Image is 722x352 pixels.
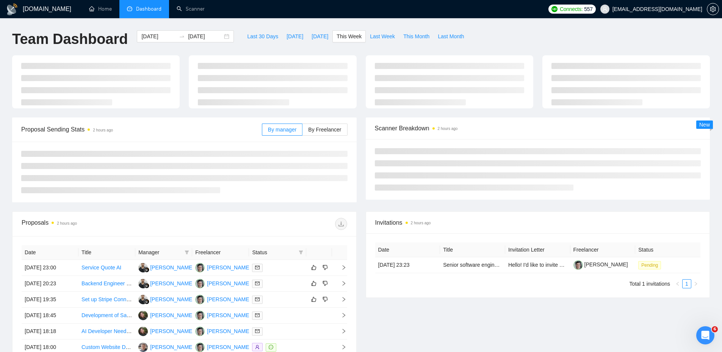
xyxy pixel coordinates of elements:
td: Senior software engineer- AI integration experience [440,257,505,273]
img: YN [195,343,205,352]
button: This Week [332,30,366,42]
a: HH[PERSON_NAME] [138,312,194,318]
span: setting [707,6,719,12]
a: [PERSON_NAME] [573,261,628,268]
th: Manager [135,245,192,260]
button: right [691,279,700,288]
div: [PERSON_NAME] [207,263,251,272]
span: Connects: [560,5,583,13]
td: [DATE] 23:23 [375,257,440,273]
span: By Freelancer [308,127,341,133]
iframe: Intercom live chat [696,326,714,344]
span: right [335,265,346,270]
a: HH[PERSON_NAME] [138,328,194,334]
div: [PERSON_NAME] [150,327,194,335]
span: Last Week [370,32,395,41]
a: YN[PERSON_NAME] [195,312,251,318]
th: Date [375,242,440,257]
a: FG[PERSON_NAME] [138,264,194,270]
img: logo [6,3,18,16]
a: FG[PERSON_NAME] [138,296,194,302]
img: YN [195,327,205,336]
span: New [699,122,710,128]
a: Service Quote AI [81,264,121,271]
span: Manager [138,248,182,257]
img: FG [138,263,148,272]
button: setting [707,3,719,15]
a: searchScanner [177,6,205,12]
button: [DATE] [307,30,332,42]
span: Last Month [438,32,464,41]
span: Pending [638,261,661,269]
span: This Month [403,32,429,41]
button: [DATE] [282,30,307,42]
span: dislike [323,280,328,286]
span: [DATE] [287,32,303,41]
span: Scanner Breakdown [375,124,701,133]
th: Title [440,242,505,257]
span: like [311,280,316,286]
img: YN [195,279,205,288]
button: like [309,263,318,272]
span: dislike [323,296,328,302]
span: By manager [268,127,296,133]
a: YN[PERSON_NAME] [195,328,251,334]
span: left [675,282,680,286]
span: dislike [323,264,328,271]
img: c1Tebym3BND9d52IcgAhOjDIggZNrr93DrArCnDDhQCo9DNa2fMdUdlKkX3cX7l7jn [573,260,583,270]
img: YN [195,311,205,320]
button: like [309,295,318,304]
span: mail [255,313,260,318]
div: [PERSON_NAME] [207,343,251,351]
td: [DATE] 19:35 [22,292,78,308]
span: user [602,6,608,12]
td: [DATE] 18:45 [22,308,78,324]
span: like [311,264,316,271]
td: AI Developer Needed to Implement AI Powered Agents for Dental and Cosmetic Clinics [78,324,135,339]
h1: Team Dashboard [12,30,128,48]
span: mail [255,297,260,302]
img: FG [138,279,148,288]
time: 2 hours ago [411,221,431,225]
span: Invitations [375,218,701,227]
li: Previous Page [673,279,682,288]
span: message [269,345,273,349]
img: FG [138,295,148,304]
input: Start date [141,32,176,41]
div: [PERSON_NAME] [150,295,194,304]
span: filter [185,250,189,255]
a: WY[PERSON_NAME] [138,344,194,350]
td: [DATE] 23:00 [22,260,78,276]
button: dislike [321,279,330,288]
div: [PERSON_NAME] [207,327,251,335]
span: right [335,344,346,350]
a: 1 [683,280,691,288]
td: Development of SaaS Platform for the Construction Sector [78,308,135,324]
td: Backend Engineer for WhatsApp Business API MVP [78,276,135,292]
span: 557 [584,5,592,13]
input: End date [188,32,222,41]
span: Last 30 Days [247,32,278,41]
td: [DATE] 20:23 [22,276,78,292]
span: filter [297,247,305,258]
time: 2 hours ago [93,128,113,132]
img: WY [138,343,148,352]
th: Date [22,245,78,260]
span: mail [255,281,260,286]
img: HH [138,311,148,320]
a: FG[PERSON_NAME] [138,280,194,286]
a: YN[PERSON_NAME] [195,280,251,286]
div: Proposals [22,218,184,230]
span: to [179,33,185,39]
th: Status [635,242,700,257]
img: YN [195,263,205,272]
span: mail [255,329,260,333]
button: dislike [321,263,330,272]
div: [PERSON_NAME] [207,295,251,304]
a: Set up Stripe Connect sub-account and integrate into Woocommerce website. [81,296,264,302]
img: upwork-logo.png [551,6,558,12]
span: right [335,313,346,318]
button: Last Week [366,30,399,42]
button: like [309,279,318,288]
span: filter [299,250,303,255]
